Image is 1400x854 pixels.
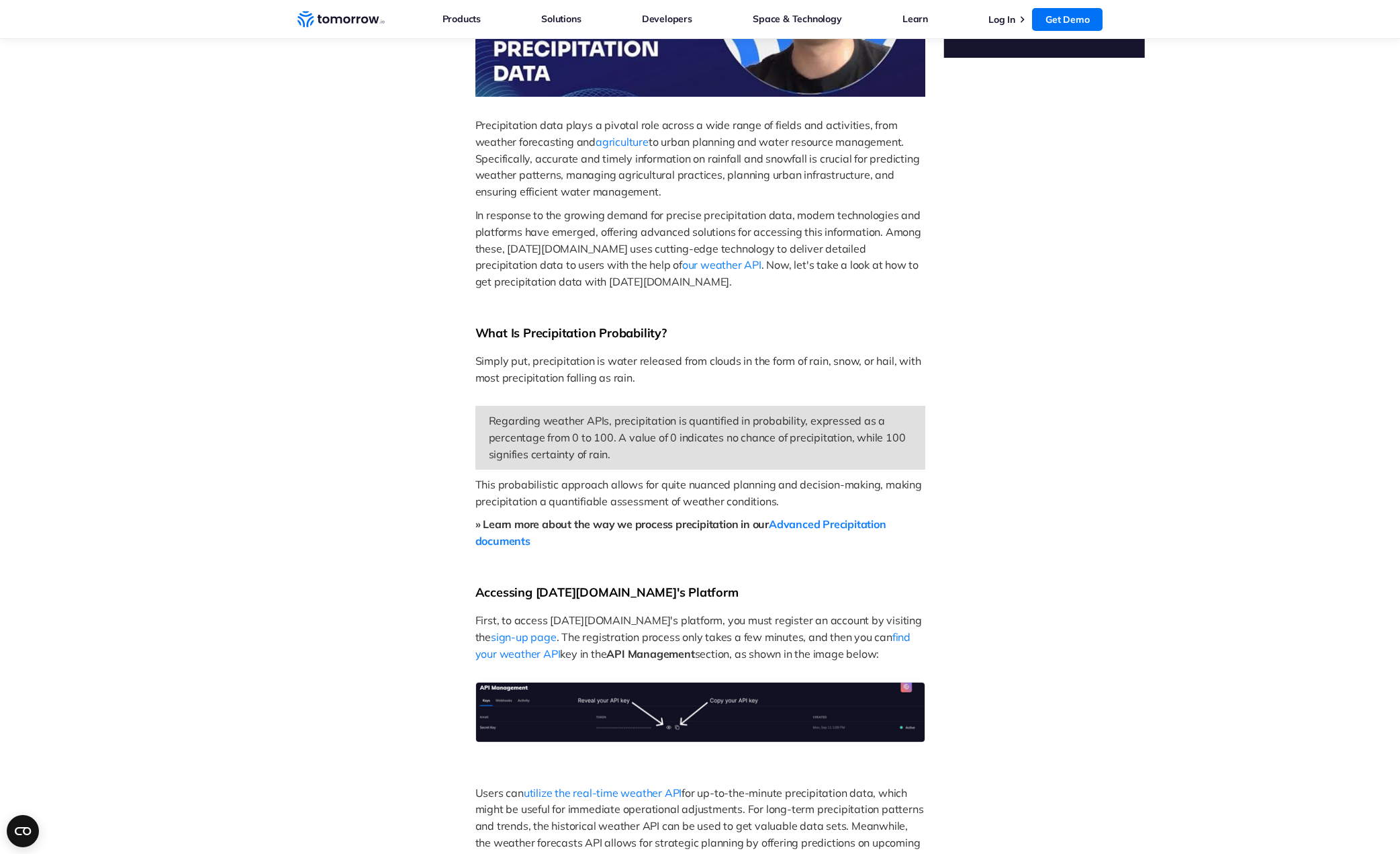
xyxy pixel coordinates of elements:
a: Log In [988,13,1015,26]
a: Space & Technology [753,10,841,28]
a: Developers [642,10,692,28]
a: sign-up page [491,630,557,644]
span: Users can [475,786,524,800]
a: Solutions [541,10,581,28]
a: our weather API [682,258,761,271]
a: Products [442,10,481,28]
a: Home link [297,9,385,30]
span: » Learn more about the way we process precipitation in our [475,517,769,531]
span: In response to the growing demand for precise precipitation data, modern technologies and platfor... [475,208,924,271]
img: API Management Tomorrow.io [475,682,925,742]
a: Get Demo [1032,8,1103,31]
span: Accessing [DATE][DOMAIN_NAME]'s Platform [475,585,739,600]
a: utilize the real-time weather API [524,786,682,800]
span: Precipitation data plays a pivotal role across a wide range of fields and activities, from weathe... [475,118,900,148]
span: API Management [606,647,694,660]
a: agriculture [596,135,649,148]
span: What Is Precipitation Probability? [475,325,667,341]
span: key in the [560,647,606,660]
span: . The registration process only takes a few minutes, and then you can [557,630,892,644]
span: to urban planning and water resource management. Specifically, accurate and timely information on... [475,135,923,198]
button: Open CMP widget [7,815,39,847]
span: First, to access [DATE][DOMAIN_NAME]'s platform, you must register an account by visiting the [475,613,925,644]
span: This probabilistic approach allows for quite nuanced planning and decision-making, making precipi... [475,478,925,508]
a: find your weather API [475,630,913,660]
span: section, as shown in the image below: [695,647,880,660]
a: Learn [902,10,928,28]
span: Simply put, precipitation is water released from clouds in the form of rain, snow, or hail, with ... [475,354,924,384]
span: Regarding weather APIs, precipitation is quantified in probability, expressed as a percentage fro... [489,414,908,461]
